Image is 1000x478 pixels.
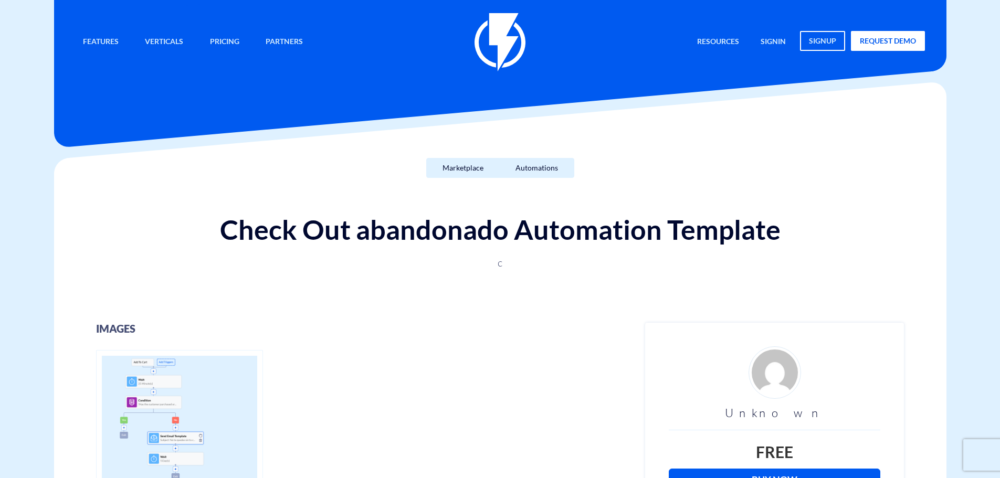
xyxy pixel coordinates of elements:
[258,31,311,54] a: Partners
[152,256,849,270] p: c
[137,31,191,54] a: Verticals
[800,31,845,51] a: signup
[753,31,794,54] a: signin
[65,215,936,245] h1: Check Out abandonado Automation Template
[75,31,127,54] a: Features
[426,158,500,178] a: Marketplace
[96,323,630,334] h3: images
[851,31,925,51] a: request demo
[499,158,574,178] a: Automations
[202,31,247,54] a: Pricing
[669,407,880,419] h3: Unknown
[689,31,747,54] a: Resources
[669,441,880,463] div: Free
[749,346,801,399] img: d4fe36f24926ae2e6254bfc5557d6d03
